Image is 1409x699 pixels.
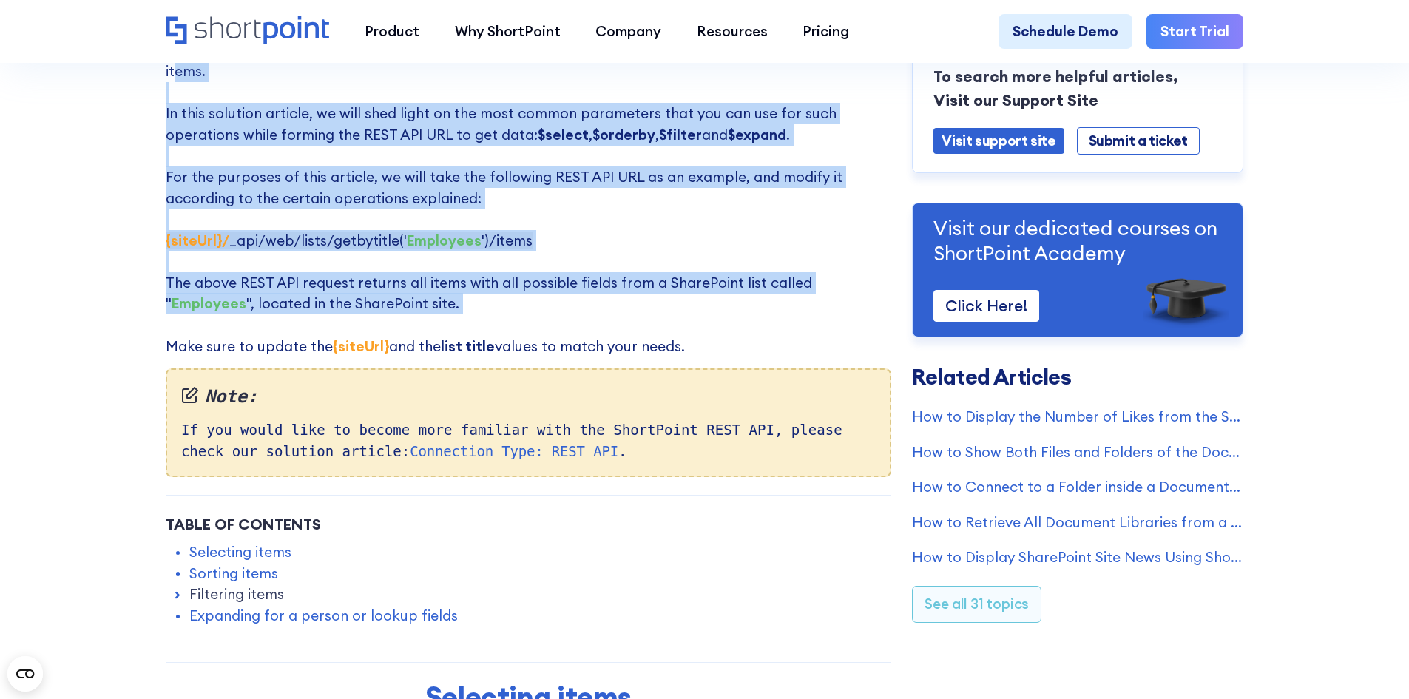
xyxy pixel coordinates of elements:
[189,584,284,605] a: Filtering items
[333,337,389,355] strong: {siteUrl}
[347,14,437,50] a: Product
[912,476,1243,498] a: How to Connect to a Folder inside a Document Library Using REST API
[166,18,891,357] p: When setting up the connection for your SharePoint intranet, it might happen that you will need t...
[933,127,1064,153] a: Visit support site
[659,126,702,143] strong: $filter
[166,232,533,249] span: ‍ _api/web/lists/getbytitle(' ')/items
[912,441,1243,462] a: How to Show Both Files and Folders of the Document Library in a ShortPoint Element
[437,14,578,50] a: Why ShortPoint
[441,337,495,355] strong: list title
[785,14,868,50] a: Pricing
[912,367,1243,388] h3: Related Articles
[679,14,785,50] a: Resources
[365,21,419,42] div: Product
[933,215,1222,266] p: Visit our dedicated courses on ShortPoint Academy
[999,14,1132,50] a: Schedule Demo
[166,368,891,477] div: If you would like to become more familiar with the ShortPoint REST API, please check our solution...
[538,126,589,143] strong: $select
[728,126,786,143] strong: $expand
[592,126,655,143] strong: $orderby
[166,232,229,249] strong: {siteUrl}/
[410,443,618,459] a: Connection Type: REST API
[189,563,278,584] a: Sorting items
[166,16,329,47] a: Home
[803,21,849,42] div: Pricing
[912,547,1243,568] a: How to Display SharePoint Site News Using ShortPoint REST API Connection Type
[407,232,482,249] strong: Employees
[1335,628,1409,699] iframe: Chat Widget
[933,289,1039,321] a: Click Here!
[912,511,1243,533] a: How to Retrieve All Document Libraries from a Site Collection Using ShortPoint Connect
[7,656,43,692] button: Open CMP widget
[912,405,1243,427] a: How to Display the Number of Likes from the SharePoint List Items
[172,294,246,312] strong: Employees
[1146,14,1243,50] a: Start Trial
[912,585,1041,622] a: See all 31 topics
[181,384,876,411] em: Note:
[166,513,891,536] div: Table of Contents
[189,605,458,627] a: Expanding for a person or lookup fields
[455,21,561,42] div: Why ShortPoint
[595,21,661,42] div: Company
[933,64,1222,112] p: To search more helpful articles, Visit our Support Site
[189,541,291,563] a: Selecting items
[1077,126,1200,154] a: Submit a ticket
[578,14,679,50] a: Company
[697,21,768,42] div: Resources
